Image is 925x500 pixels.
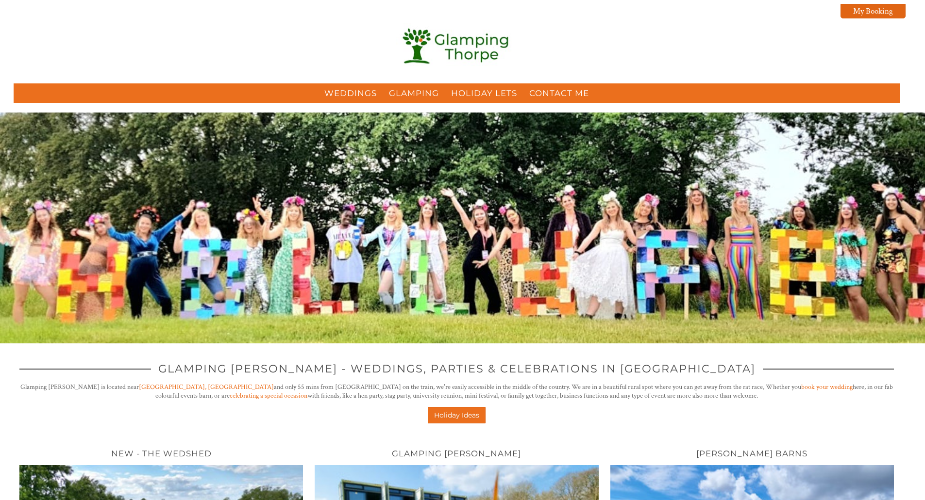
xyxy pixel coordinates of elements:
span: Glamping [PERSON_NAME] - Weddings, Parties & Celebrations in [GEOGRAPHIC_DATA] [151,362,763,375]
a: My Booking [841,4,906,18]
h2: [PERSON_NAME] Barns [610,449,894,458]
a: celebrating a special occasion [230,391,307,400]
a: [GEOGRAPHIC_DATA], [GEOGRAPHIC_DATA] [139,383,274,391]
a: Glamping [389,88,439,98]
a: Holiday Lets [451,88,517,98]
p: Glamping [PERSON_NAME] is located near and only 55 mins from [GEOGRAPHIC_DATA] on the train, we'r... [19,383,894,400]
a: Holiday Ideas [428,407,486,423]
h2: Glamping [PERSON_NAME] [315,449,598,458]
a: Contact Me [529,88,589,98]
h2: NEW - The Wedshed [19,449,303,458]
a: Weddings [324,88,377,98]
a: book your wedding [801,383,853,391]
img: Glamping Thorpe [396,23,518,71]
